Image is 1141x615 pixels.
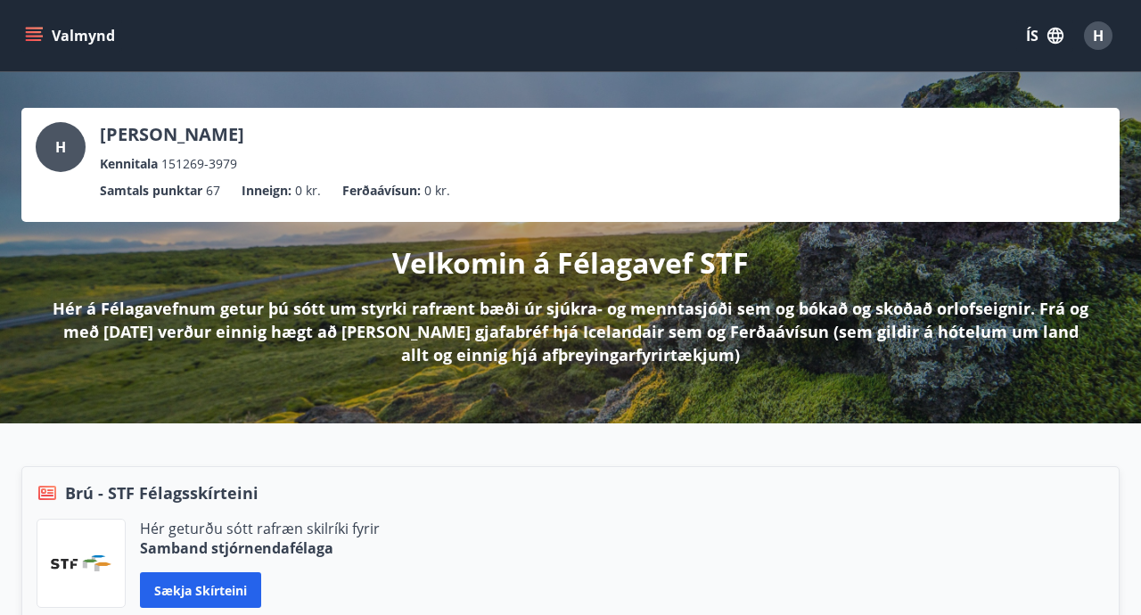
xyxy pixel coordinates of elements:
[51,555,111,571] img: vjCaq2fThgY3EUYqSgpjEiBg6WP39ov69hlhuPVN.png
[55,137,66,157] span: H
[242,181,291,201] p: Inneign :
[1093,26,1104,45] span: H
[295,181,321,201] span: 0 kr.
[140,538,380,558] p: Samband stjórnendafélaga
[1077,14,1120,57] button: H
[161,154,237,174] span: 151269-3979
[21,20,122,52] button: menu
[392,243,749,283] p: Velkomin á Félagavef STF
[100,181,202,201] p: Samtals punktar
[206,181,220,201] span: 67
[100,122,244,147] p: [PERSON_NAME]
[140,519,380,538] p: Hér geturðu sótt rafræn skilríki fyrir
[342,181,421,201] p: Ferðaávísun :
[50,297,1091,366] p: Hér á Félagavefnum getur þú sótt um styrki rafrænt bæði úr sjúkra- og menntasjóði sem og bókað og...
[65,481,259,504] span: Brú - STF Félagsskírteini
[140,572,261,608] button: Sækja skírteini
[424,181,450,201] span: 0 kr.
[1016,20,1073,52] button: ÍS
[100,154,158,174] p: Kennitala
